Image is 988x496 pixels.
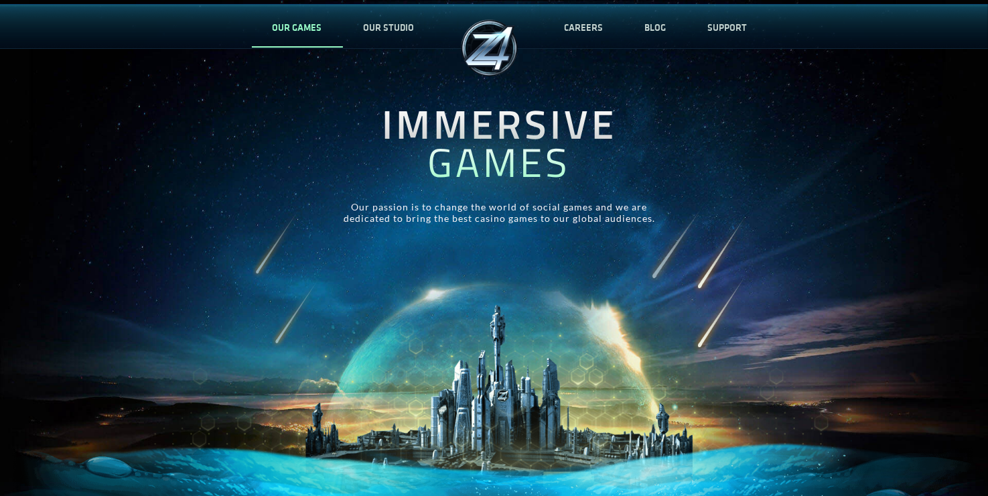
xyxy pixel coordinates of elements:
img: palace [687,215,747,294]
p: Our passion is to change the world of social games and we are dedicated to bring the best casino ... [342,201,658,224]
a: SUPPORT [687,5,768,50]
img: palace [272,275,332,349]
a: BLOG [624,5,687,50]
a: OUR STUDIO [343,5,435,50]
a: OUR GAMES [252,5,343,50]
a: CAREERS [544,5,624,50]
img: palace [456,15,523,82]
img: palace [253,206,312,280]
img: palace [648,206,707,286]
h1: IMMERSIVE [104,105,895,143]
img: palace [687,275,747,353]
h1: GAMES [104,143,895,181]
